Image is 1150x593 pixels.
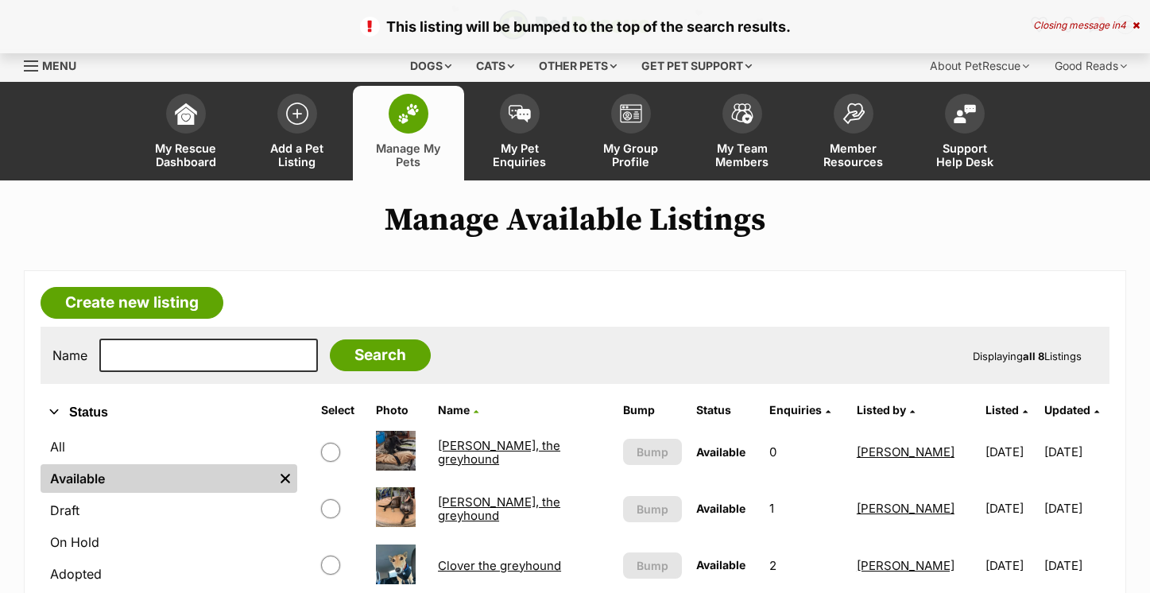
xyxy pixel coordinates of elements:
[857,403,906,417] span: Listed by
[242,86,353,180] a: Add a Pet Listing
[315,397,368,423] th: Select
[623,439,682,465] button: Bump
[623,552,682,579] button: Bump
[1044,424,1108,479] td: [DATE]
[696,445,745,459] span: Available
[465,50,525,82] div: Cats
[373,141,444,169] span: Manage My Pets
[1044,481,1108,536] td: [DATE]
[261,141,333,169] span: Add a Pet Listing
[769,403,822,417] span: translation missing: en.admin.listings.index.attributes.enquiries
[397,103,420,124] img: manage-my-pets-icon-02211641906a0b7f246fdf0571729dbe1e7629f14944591b6c1af311fb30b64b.svg
[707,141,778,169] span: My Team Members
[438,403,478,417] a: Name
[637,557,668,574] span: Bump
[857,444,954,459] a: [PERSON_NAME]
[42,59,76,72] span: Menu
[763,424,848,479] td: 0
[798,86,909,180] a: Member Resources
[41,432,297,461] a: All
[842,103,865,124] img: member-resources-icon-8e73f808a243e03378d46382f2149f9095a855e16c252ad45f914b54edf8863c.svg
[637,501,668,517] span: Bump
[1033,20,1140,31] div: Closing message in
[623,496,682,522] button: Bump
[818,141,889,169] span: Member Resources
[438,403,470,417] span: Name
[979,424,1043,479] td: [DATE]
[979,538,1043,593] td: [DATE]
[857,501,954,516] a: [PERSON_NAME]
[973,350,1082,362] span: Displaying Listings
[637,444,668,460] span: Bump
[16,16,1134,37] p: This listing will be bumped to the top of the search results.
[1044,403,1099,417] a: Updated
[857,403,915,417] a: Listed by
[696,558,745,572] span: Available
[41,528,297,556] a: On Hold
[464,86,575,180] a: My Pet Enquiries
[1044,403,1090,417] span: Updated
[763,538,848,593] td: 2
[769,403,831,417] a: Enquiries
[353,86,464,180] a: Manage My Pets
[130,86,242,180] a: My Rescue Dashboard
[41,464,273,493] a: Available
[438,494,560,523] a: [PERSON_NAME], the greyhound
[575,86,687,180] a: My Group Profile
[150,141,222,169] span: My Rescue Dashboard
[399,50,463,82] div: Dogs
[438,558,561,573] a: Clover the greyhound
[620,104,642,123] img: group-profile-icon-3fa3cf56718a62981997c0bc7e787c4b2cf8bcc04b72c1350f741eb67cf2f40e.svg
[919,50,1040,82] div: About PetRescue
[509,105,531,122] img: pet-enquiries-icon-7e3ad2cf08bfb03b45e93fb7055b45f3efa6380592205ae92323e6603595dc1f.svg
[909,86,1020,180] a: Support Help Desk
[687,86,798,180] a: My Team Members
[1023,350,1044,362] strong: all 8
[52,348,87,362] label: Name
[24,50,87,79] a: Menu
[763,481,848,536] td: 1
[929,141,1001,169] span: Support Help Desk
[41,560,297,588] a: Adopted
[985,403,1019,417] span: Listed
[175,103,197,125] img: dashboard-icon-eb2f2d2d3e046f16d808141f083e7271f6b2e854fb5c12c21221c1fb7104beca.svg
[595,141,667,169] span: My Group Profile
[41,496,297,525] a: Draft
[370,397,430,423] th: Photo
[286,103,308,125] img: add-pet-listing-icon-0afa8454b4691262ce3f59096e99ab1cd57d4a30225e0717b998d2c9b9846f56.svg
[985,403,1028,417] a: Listed
[696,502,745,515] span: Available
[731,103,753,124] img: team-members-icon-5396bd8760b3fe7c0b43da4ab00e1e3bb1a5d9ba89233759b79545d2d3fc5d0d.svg
[438,438,560,467] a: [PERSON_NAME], the greyhound
[330,339,431,371] input: Search
[1120,19,1126,31] span: 4
[41,287,223,319] a: Create new listing
[979,481,1043,536] td: [DATE]
[857,558,954,573] a: [PERSON_NAME]
[630,50,763,82] div: Get pet support
[528,50,628,82] div: Other pets
[41,402,297,423] button: Status
[484,141,556,169] span: My Pet Enquiries
[273,464,297,493] a: Remove filter
[1044,538,1108,593] td: [DATE]
[1044,50,1138,82] div: Good Reads
[690,397,761,423] th: Status
[617,397,688,423] th: Bump
[954,104,976,123] img: help-desk-icon-fdf02630f3aa405de69fd3d07c3f3aa587a6932b1a1747fa1d2bba05be0121f9.svg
